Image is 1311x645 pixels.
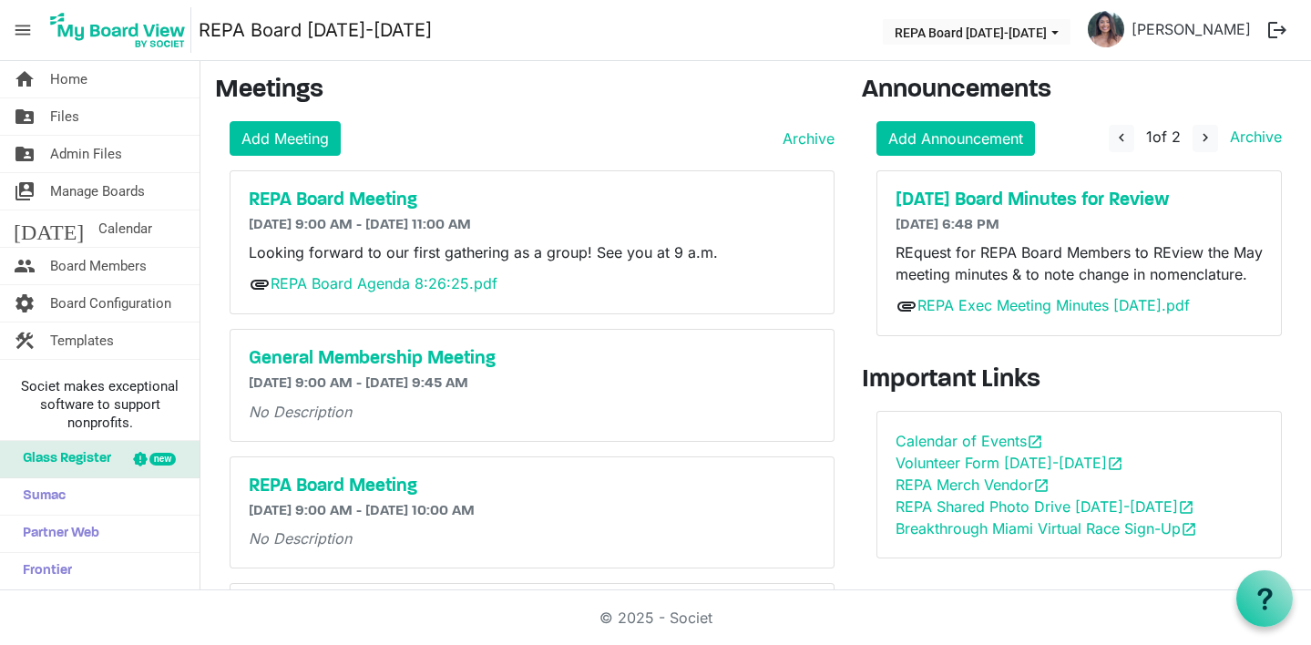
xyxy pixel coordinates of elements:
[876,121,1035,156] a: Add Announcement
[271,274,497,292] a: REPA Board Agenda 8:26:25.pdf
[862,365,1296,396] h3: Important Links
[1178,499,1194,516] span: open_in_new
[45,7,199,53] a: My Board View Logo
[14,98,36,135] span: folder_shared
[50,98,79,135] span: Files
[599,609,712,627] a: © 2025 - Societ
[249,503,815,520] h6: [DATE] 9:00 AM - [DATE] 10:00 AM
[249,527,815,549] p: No Description
[1258,11,1296,49] button: logout
[1146,128,1152,146] span: 1
[249,273,271,295] span: attachment
[14,136,36,172] span: folder_shared
[896,454,1123,472] a: Volunteer Form [DATE]-[DATE]open_in_new
[149,453,176,466] div: new
[249,348,815,370] a: General Membership Meeting
[14,285,36,322] span: settings
[1146,128,1181,146] span: of 2
[249,241,815,263] p: Looking forward to our first gathering as a group! See you at 9 a.m.
[50,173,145,210] span: Manage Boards
[98,210,152,247] span: Calendar
[50,61,87,97] span: Home
[50,248,147,284] span: Board Members
[1124,11,1258,47] a: [PERSON_NAME]
[896,189,1263,211] a: [DATE] Board Minutes for Review
[775,128,835,149] a: Archive
[14,61,36,97] span: home
[896,218,999,232] span: [DATE] 6:48 PM
[1113,129,1130,146] span: navigate_before
[14,478,66,515] span: Sumac
[14,322,36,359] span: construction
[50,136,122,172] span: Admin Files
[896,295,917,317] span: attachment
[1107,456,1123,472] span: open_in_new
[14,173,36,210] span: switch_account
[862,76,1296,107] h3: Announcements
[1197,129,1214,146] span: navigate_next
[1223,128,1282,146] a: Archive
[249,189,815,211] a: REPA Board Meeting
[215,76,835,107] h3: Meetings
[8,377,191,432] span: Societ makes exceptional software to support nonprofits.
[896,476,1050,494] a: REPA Merch Vendoropen_in_new
[50,322,114,359] span: Templates
[249,375,815,393] h6: [DATE] 9:00 AM - [DATE] 9:45 AM
[249,476,815,497] a: REPA Board Meeting
[896,497,1194,516] a: REPA Shared Photo Drive [DATE]-[DATE]open_in_new
[14,210,84,247] span: [DATE]
[1109,125,1134,152] button: navigate_before
[199,12,432,48] a: REPA Board [DATE]-[DATE]
[14,441,111,477] span: Glass Register
[249,217,815,234] h6: [DATE] 9:00 AM - [DATE] 11:00 AM
[5,13,40,47] span: menu
[14,248,36,284] span: people
[1193,125,1218,152] button: navigate_next
[14,553,72,589] span: Frontier
[45,7,191,53] img: My Board View Logo
[50,285,171,322] span: Board Configuration
[883,19,1070,45] button: REPA Board 2025-2026 dropdownbutton
[896,519,1197,537] a: Breakthrough Miami Virtual Race Sign-Upopen_in_new
[896,432,1043,450] a: Calendar of Eventsopen_in_new
[14,516,99,552] span: Partner Web
[249,401,815,423] p: No Description
[1181,521,1197,537] span: open_in_new
[1027,434,1043,450] span: open_in_new
[230,121,341,156] a: Add Meeting
[1088,11,1124,47] img: YcOm1LtmP80IA-PKU6h1PJ--Jn-4kuVIEGfr0aR6qQTzM5pdw1I7-_SZs6Ee-9uXvl2a8gAPaoRLVNHcOWYtXg_thumb.png
[896,241,1263,285] p: REquest for REPA Board Members to REview the May meeting minutes & to note change in nomenclature.
[917,296,1190,314] a: REPA Exec Meeting Minutes [DATE].pdf
[1033,477,1050,494] span: open_in_new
